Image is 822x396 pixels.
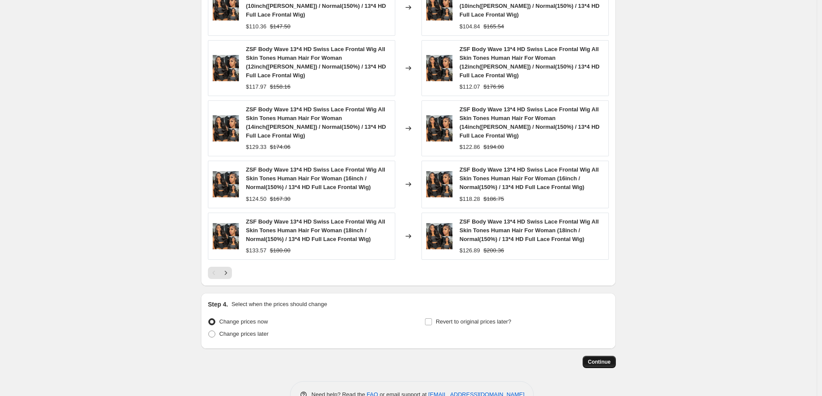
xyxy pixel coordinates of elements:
span: ZSF Body Wave 13*4 HD Swiss Lace Frontal Wig All Skin Tones Human Hair For Woman (18inch / Normal... [459,218,599,242]
p: Select when the prices should change [231,300,327,309]
span: $186.75 [484,196,504,202]
span: Continue [588,358,611,365]
span: ZSF Body Wave 13*4 HD Swiss Lace Frontal Wig All Skin Tones Human Hair For Woman (16inch / Normal... [459,166,599,190]
span: $200.36 [484,247,504,254]
span: $167.30 [270,196,290,202]
span: $194.00 [484,144,504,150]
span: $110.36 [246,23,266,30]
span: $126.89 [459,247,480,254]
span: Change prices now [219,318,268,325]
span: ZSF Body Wave 13*4 HD Swiss Lace Frontal Wig All Skin Tones Human Hair For Woman (12inch([PERSON_... [246,46,386,79]
span: ZSF Body Wave 13*4 HD Swiss Lace Frontal Wig All Skin Tones Human Hair For Woman (12inch([PERSON_... [459,46,600,79]
span: $124.50 [246,196,266,202]
span: $165.54 [484,23,504,30]
span: $176.96 [484,83,504,90]
span: $104.84 [459,23,480,30]
span: $147.50 [270,23,290,30]
span: $158.16 [270,83,290,90]
img: 950_458ebeb9-0fce-442f-969b-a9075a338a16_80x.jpg [213,55,239,81]
span: ZSF Body Wave 13*4 HD Swiss Lace Frontal Wig All Skin Tones Human Hair For Woman (16inch / Normal... [246,166,385,190]
span: $133.57 [246,247,266,254]
button: Next [220,267,232,279]
span: $180.00 [270,247,290,254]
img: 950_458ebeb9-0fce-442f-969b-a9075a338a16_80x.jpg [213,223,239,249]
span: $112.07 [459,83,480,90]
img: 950_458ebeb9-0fce-442f-969b-a9075a338a16_80x.jpg [426,223,452,249]
img: 950_458ebeb9-0fce-442f-969b-a9075a338a16_80x.jpg [426,55,452,81]
nav: Pagination [208,267,232,279]
button: Continue [583,356,616,368]
span: ZSF Body Wave 13*4 HD Swiss Lace Frontal Wig All Skin Tones Human Hair For Woman (18inch / Normal... [246,218,385,242]
img: 950_458ebeb9-0fce-442f-969b-a9075a338a16_80x.jpg [213,115,239,141]
span: $122.86 [459,144,480,150]
span: ZSF Body Wave 13*4 HD Swiss Lace Frontal Wig All Skin Tones Human Hair For Woman (14inch([PERSON_... [246,106,386,139]
span: $117.97 [246,83,266,90]
span: $129.33 [246,144,266,150]
img: 950_458ebeb9-0fce-442f-969b-a9075a338a16_80x.jpg [213,171,239,197]
span: Revert to original prices later? [436,318,511,325]
img: 950_458ebeb9-0fce-442f-969b-a9075a338a16_80x.jpg [426,115,452,141]
span: Change prices later [219,331,269,337]
h2: Step 4. [208,300,228,309]
span: $118.28 [459,196,480,202]
span: ZSF Body Wave 13*4 HD Swiss Lace Frontal Wig All Skin Tones Human Hair For Woman (14inch([PERSON_... [459,106,600,139]
img: 950_458ebeb9-0fce-442f-969b-a9075a338a16_80x.jpg [426,171,452,197]
span: $174.06 [270,144,290,150]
